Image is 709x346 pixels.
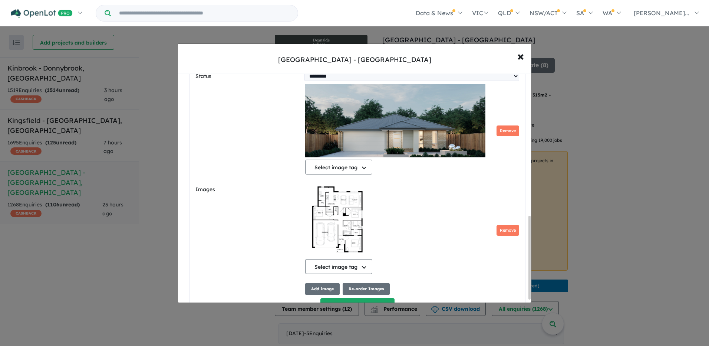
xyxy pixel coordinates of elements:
label: Images [195,185,302,194]
img: HxVsVb7qX8ScAAAAAElFTkSuQmCC [305,84,485,158]
span: × [517,48,524,64]
button: Select image tag [305,160,372,174]
button: Remove [497,225,519,236]
input: Try estate name, suburb, builder or developer [112,5,296,21]
button: Remove [497,125,519,136]
img: Openlot PRO Logo White [11,9,73,18]
button: Save listing [320,298,395,314]
button: Add image [305,283,340,295]
div: [GEOGRAPHIC_DATA] - [GEOGRAPHIC_DATA] [278,55,431,65]
span: [PERSON_NAME]... [634,9,689,17]
button: Select image tag [305,259,372,274]
button: Re-order Images [343,283,390,295]
label: Status [195,72,301,81]
img: KKiiFRylypa2gIey3SUdjhcjCl1zG4mEwmkynlMriYTCaTKeUyuJhMJpMp5TK4mEwmkynlMriYTCaTKeUyuJhMJpMp5TK4mEw... [305,183,371,258]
